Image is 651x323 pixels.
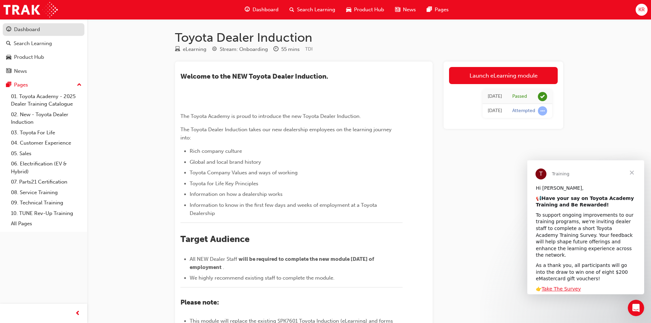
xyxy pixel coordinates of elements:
span: car-icon [6,54,11,60]
a: 09. Technical Training [8,198,84,208]
button: Pages [3,79,84,91]
span: Global and local brand history [190,159,261,165]
div: Search Learning [14,40,52,48]
span: Pages [435,6,449,14]
iframe: Intercom live chat message [527,160,644,294]
span: KR [638,6,645,14]
span: Information to know in the first few days and weeks of employment at a Toyota Dealership [190,202,378,216]
a: 06. Electrification (EV & Hybrid) [8,159,84,177]
span: Learning resource code [305,46,313,52]
a: Launch eLearning module [449,67,558,84]
span: target-icon [212,46,217,53]
div: Thu Jul 24 2025 10:31:49 GMT+1000 (Australian Eastern Standard Time) [488,93,502,100]
span: All NEW Dealer Staff [190,256,237,262]
span: pages-icon [6,82,11,88]
a: 07. Parts21 Certification [8,177,84,187]
iframe: Intercom live chat [628,300,644,316]
a: Product Hub [3,51,84,64]
span: Please note: [180,298,219,306]
span: will be required to complete the new module [DATE] of employment [190,256,375,270]
div: Dashboard [14,26,40,33]
div: Duration [273,45,300,54]
span: Product Hub [354,6,384,14]
span: ​Welcome to the NEW Toyota Dealer Induction. [180,72,328,80]
a: pages-iconPages [421,3,454,17]
div: eLearning [183,45,206,53]
a: 05. Sales [8,148,84,159]
a: Search Learning [3,37,84,50]
div: Product Hub [14,53,44,61]
a: news-iconNews [390,3,421,17]
a: 02. New - Toyota Dealer Induction [8,109,84,127]
span: car-icon [346,5,351,14]
span: clock-icon [273,46,279,53]
a: 01. Toyota Academy - 2025 Dealer Training Catalogue [8,91,84,109]
span: We highly recommend existing staff to complete the module. [190,275,335,281]
span: news-icon [6,68,11,75]
button: DashboardSearch LearningProduct HubNews [3,22,84,79]
a: 08. Service Training [8,187,84,198]
div: Pages [14,81,28,89]
div: Attempted [512,108,535,114]
a: News [3,65,84,78]
span: The Toyota Academy is proud to introduce the new Toyota Dealer Induction. [180,113,361,119]
span: prev-icon [75,309,80,318]
span: Target Audience [180,234,249,244]
span: pages-icon [427,5,432,14]
span: Information on how a dealership works [190,191,283,197]
h1: Toyota Dealer Induction [175,30,563,45]
a: 10. TUNE Rev-Up Training [8,208,84,219]
div: 55 mins [281,45,300,53]
div: News [14,67,27,75]
span: guage-icon [6,27,11,33]
img: Trak [3,2,58,17]
span: Toyota Company Values and ways of working [190,170,298,176]
span: News [403,6,416,14]
span: Rich company culture [190,148,242,154]
a: 04. Customer Experience [8,138,84,148]
span: up-icon [77,81,82,90]
span: learningResourceType_ELEARNING-icon [175,46,180,53]
span: search-icon [289,5,294,14]
a: car-iconProduct Hub [341,3,390,17]
div: Stream: Onboarding [220,45,268,53]
span: search-icon [6,41,11,47]
button: KR [636,4,648,16]
div: Passed [512,93,527,100]
span: Dashboard [253,6,279,14]
a: All Pages [8,218,84,229]
span: Toyota for Life Key Principles [190,180,258,187]
a: guage-iconDashboard [239,3,284,17]
div: Wed Jul 23 2025 15:32:16 GMT+1000 (Australian Eastern Standard Time) [488,107,502,115]
span: . [223,264,224,270]
span: learningRecordVerb_PASS-icon [538,92,547,101]
span: learningRecordVerb_ATTEMPT-icon [538,106,547,116]
span: The Toyota Dealer Induction takes our new dealership employees on the learning journey into: [180,126,393,141]
span: guage-icon [245,5,250,14]
a: 03. Toyota For Life [8,127,84,138]
span: news-icon [395,5,400,14]
a: search-iconSearch Learning [284,3,341,17]
span: Search Learning [297,6,335,14]
div: Type [175,45,206,54]
div: Stream [212,45,268,54]
a: Dashboard [3,23,84,36]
